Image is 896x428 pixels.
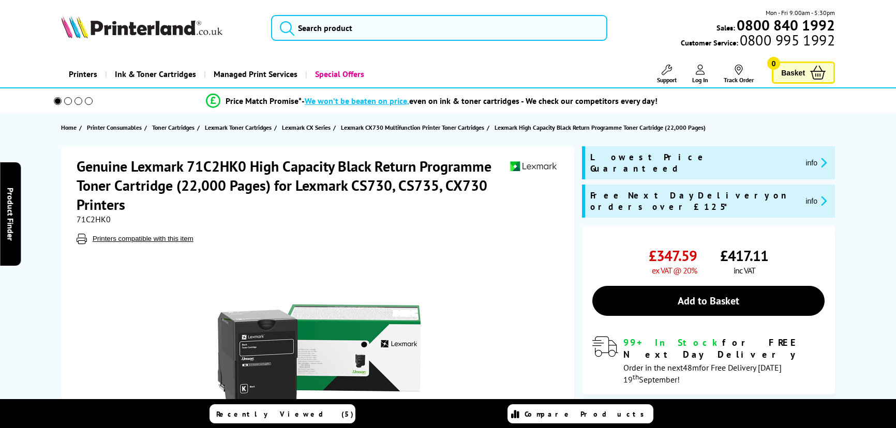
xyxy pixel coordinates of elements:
[724,65,754,84] a: Track Order
[590,190,797,212] span: Free Next Day Delivery on orders over £125*
[152,122,197,133] a: Toner Cartridges
[5,188,16,241] span: Product Finder
[61,122,79,133] a: Home
[305,96,409,106] span: We won’t be beaten on price,
[61,16,222,38] img: Printerland Logo
[105,61,204,87] a: Ink & Toner Cartridges
[592,286,825,316] a: Add to Basket
[766,8,835,18] span: Mon - Fri 9:00am - 5:30pm
[282,122,333,133] a: Lexmark CX Series
[226,96,302,106] span: Price Match Promise*
[623,362,782,385] span: Order in the next for Free Delivery [DATE] 19 September!
[633,372,639,381] sup: th
[495,122,708,133] a: Lexmark High Capacity Black Return Programme Toner Cartridge (22,000 Pages)
[205,122,272,133] span: Lexmark Toner Cartridges
[657,76,677,84] span: Support
[89,234,197,243] button: Printers compatible with this item
[77,157,510,214] h1: Genuine Lexmark 71C2HK0 High Capacity Black Return Programme Toner Cartridge (22,000 Pages) for L...
[692,76,708,84] span: Log In
[302,96,658,106] div: - even on ink & toner cartridges - We check our competitors every day!
[767,57,780,70] span: 0
[210,404,355,423] a: Recently Viewed (5)
[39,92,824,110] li: modal_Promise
[152,122,195,133] span: Toner Cartridges
[87,122,144,133] a: Printer Consumables
[590,151,797,174] span: Lowest Price Guaranteed
[738,35,835,45] span: 0800 995 1992
[204,61,305,87] a: Managed Print Services
[592,337,825,384] div: modal_delivery
[781,66,805,80] span: Basket
[734,265,755,276] span: inc VAT
[657,65,677,84] a: Support
[61,61,105,87] a: Printers
[681,35,835,48] span: Customer Service:
[341,122,484,133] span: Lexmark CX730 Multifunction Printer Toner Cartridges
[507,404,653,423] a: Compare Products
[737,16,835,35] b: 0800 840 1992
[802,157,830,169] button: promo-description
[735,20,835,30] a: 0800 840 1992
[61,16,258,40] a: Printerland Logo
[720,246,768,265] span: £417.11
[652,265,697,276] span: ex VAT @ 20%
[87,122,142,133] span: Printer Consumables
[205,122,274,133] a: Lexmark Toner Cartridges
[510,157,557,176] img: Lexmark
[649,246,697,265] span: £347.59
[495,122,706,133] span: Lexmark High Capacity Black Return Programme Toner Cartridge (22,000 Pages)
[216,409,354,419] span: Recently Viewed (5)
[623,337,722,348] span: 99+ In Stock
[802,195,830,207] button: promo-description
[692,65,708,84] a: Log In
[115,61,196,87] span: Ink & Toner Cartridges
[716,23,735,33] span: Sales:
[271,15,607,41] input: Search product
[623,337,825,360] div: for FREE Next Day Delivery
[282,122,331,133] span: Lexmark CX Series
[525,409,650,419] span: Compare Products
[77,214,111,224] span: 71C2HK0
[341,122,487,133] a: Lexmark CX730 Multifunction Printer Toner Cartridges
[61,122,77,133] span: Home
[305,61,372,87] a: Special Offers
[772,62,835,84] a: Basket 0
[683,362,699,373] span: 48m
